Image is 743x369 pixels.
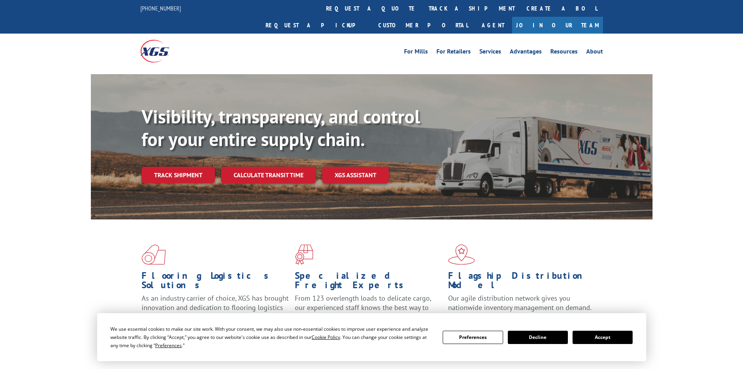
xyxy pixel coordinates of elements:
button: Decline [508,331,568,344]
div: Cookie Consent Prompt [97,313,646,361]
a: Customer Portal [372,17,474,34]
a: Resources [550,48,578,57]
a: Calculate transit time [221,167,316,184]
h1: Flagship Distribution Model [448,271,596,294]
a: Agent [474,17,512,34]
a: For Retailers [436,48,471,57]
span: Cookie Policy [312,334,340,340]
a: About [586,48,603,57]
span: As an industry carrier of choice, XGS has brought innovation and dedication to flooring logistics... [142,294,289,321]
img: xgs-icon-focused-on-flooring-red [295,244,313,265]
h1: Specialized Freight Experts [295,271,442,294]
img: xgs-icon-flagship-distribution-model-red [448,244,475,265]
a: For Mills [404,48,428,57]
p: From 123 overlength loads to delicate cargo, our experienced staff knows the best way to move you... [295,294,442,328]
a: Track shipment [142,167,215,183]
span: Our agile distribution network gives you nationwide inventory management on demand. [448,294,592,312]
a: Request a pickup [260,17,372,34]
button: Accept [573,331,633,344]
button: Preferences [443,331,503,344]
a: Services [479,48,501,57]
a: Join Our Team [512,17,603,34]
span: Preferences [155,342,182,349]
a: Advantages [510,48,542,57]
a: XGS ASSISTANT [322,167,389,184]
div: We use essential cookies to make our site work. With your consent, we may also use non-essential ... [110,325,433,349]
b: Visibility, transparency, and control for your entire supply chain. [142,104,420,151]
a: [PHONE_NUMBER] [140,4,181,12]
h1: Flooring Logistics Solutions [142,271,289,294]
img: xgs-icon-total-supply-chain-intelligence-red [142,244,166,265]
